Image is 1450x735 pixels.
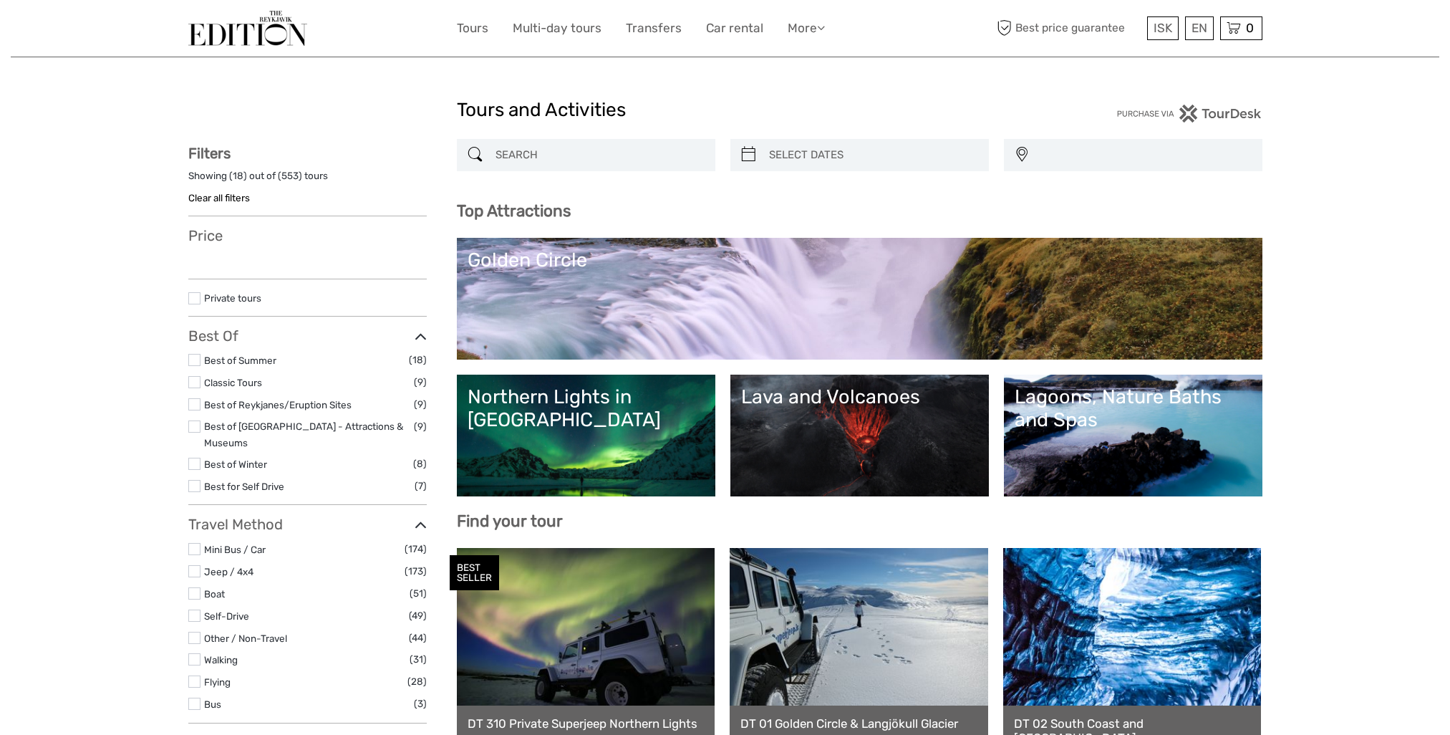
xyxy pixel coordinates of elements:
b: Top Attractions [457,201,571,221]
input: SEARCH [490,143,708,168]
span: (18) [409,352,427,368]
a: Self-Drive [204,610,249,622]
h3: Price [188,227,427,244]
span: (174) [405,541,427,557]
span: (31) [410,651,427,668]
a: Clear all filters [188,192,250,203]
span: (44) [409,630,427,646]
a: Best of [GEOGRAPHIC_DATA] - Attractions & Museums [204,421,403,448]
a: Bus [204,698,221,710]
span: Best price guarantee [994,16,1144,40]
label: 18 [233,169,243,183]
div: BEST SELLER [450,555,499,591]
a: Tours [457,18,488,39]
h3: Travel Method [188,516,427,533]
a: Northern Lights in [GEOGRAPHIC_DATA] [468,385,705,486]
span: 0 [1244,21,1256,35]
a: Best of Summer [204,355,276,366]
span: (8) [413,456,427,472]
a: Lava and Volcanoes [741,385,978,486]
a: Multi-day tours [513,18,601,39]
span: ISK [1154,21,1172,35]
h3: Best Of [188,327,427,345]
span: (51) [410,585,427,602]
div: Lava and Volcanoes [741,385,978,408]
a: Transfers [626,18,682,39]
a: Best for Self Drive [204,481,284,492]
a: Classic Tours [204,377,262,388]
a: Golden Circle [468,249,1252,349]
a: Other / Non-Travel [204,633,287,644]
a: Flying [204,676,231,688]
div: EN [1185,16,1214,40]
b: Find your tour [457,511,563,531]
a: Private tours [204,292,261,304]
div: Golden Circle [468,249,1252,272]
img: PurchaseViaTourDesk.png [1116,105,1262,123]
a: Best of Reykjanes/Eruption Sites [204,399,352,410]
span: (49) [409,607,427,624]
a: Walking [204,654,238,666]
span: (28) [407,673,427,690]
div: Showing ( ) out of ( ) tours [188,169,427,191]
div: Lagoons, Nature Baths and Spas [1015,385,1252,432]
a: Boat [204,588,225,600]
a: Lagoons, Nature Baths and Spas [1015,385,1252,486]
a: Best of Winter [204,458,267,470]
img: The Reykjavík Edition [188,11,307,46]
strong: Filters [188,145,231,162]
a: Jeep / 4x4 [204,566,253,577]
input: SELECT DATES [763,143,982,168]
a: DT 310 Private Superjeep Northern Lights [468,716,705,731]
span: (9) [414,374,427,390]
h1: Tours and Activities [457,99,994,122]
span: (7) [415,478,427,494]
label: 553 [281,169,299,183]
span: (9) [414,396,427,413]
div: Northern Lights in [GEOGRAPHIC_DATA] [468,385,705,432]
a: More [788,18,825,39]
a: Car rental [706,18,763,39]
span: (9) [414,418,427,435]
a: DT 01 Golden Circle & Langjökull Glacier [740,716,977,731]
span: (3) [414,696,427,712]
span: (173) [405,563,427,580]
a: Mini Bus / Car [204,544,266,555]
